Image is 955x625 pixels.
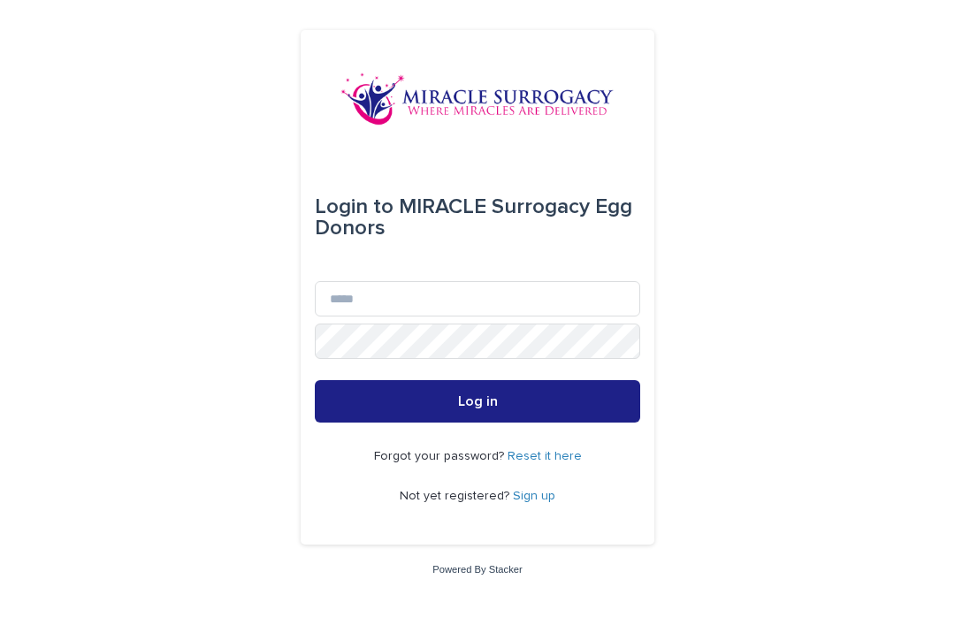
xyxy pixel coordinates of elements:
a: Reset it here [508,450,582,462]
div: MIRACLE Surrogacy Egg Donors [315,182,640,253]
a: Sign up [513,490,555,502]
button: Log in [315,380,640,423]
span: Log in [458,394,498,408]
span: Forgot your password? [374,450,508,462]
a: Powered By Stacker [432,564,522,575]
span: Login to [315,196,393,217]
span: Not yet registered? [400,490,513,502]
img: OiFFDOGZQuirLhrlO1ag [340,72,615,126]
